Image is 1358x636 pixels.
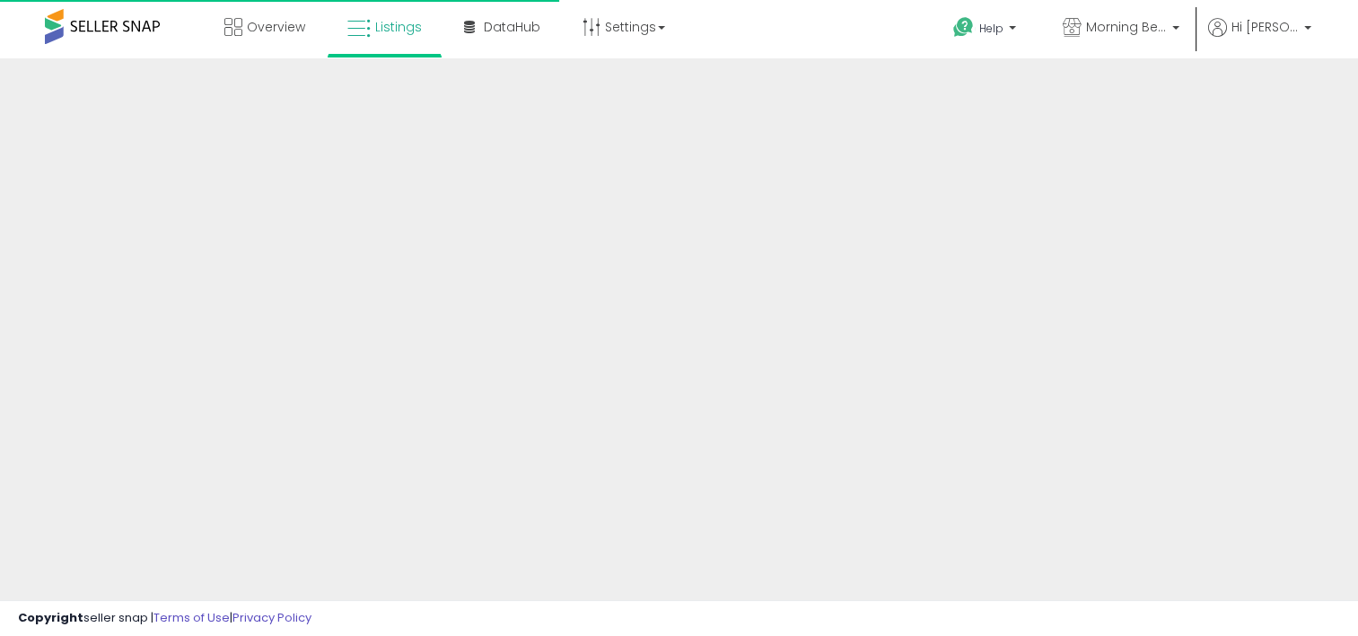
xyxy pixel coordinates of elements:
strong: Copyright [18,609,83,626]
span: DataHub [484,18,540,36]
i: Get Help [952,16,975,39]
span: Morning Beauty [1086,18,1167,36]
a: Terms of Use [153,609,230,626]
span: Hi [PERSON_NAME] [1231,18,1299,36]
span: Listings [375,18,422,36]
span: Help [979,21,1003,36]
div: seller snap | | [18,610,311,627]
a: Help [939,3,1034,58]
a: Privacy Policy [232,609,311,626]
span: Overview [247,18,305,36]
a: Hi [PERSON_NAME] [1208,18,1311,58]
